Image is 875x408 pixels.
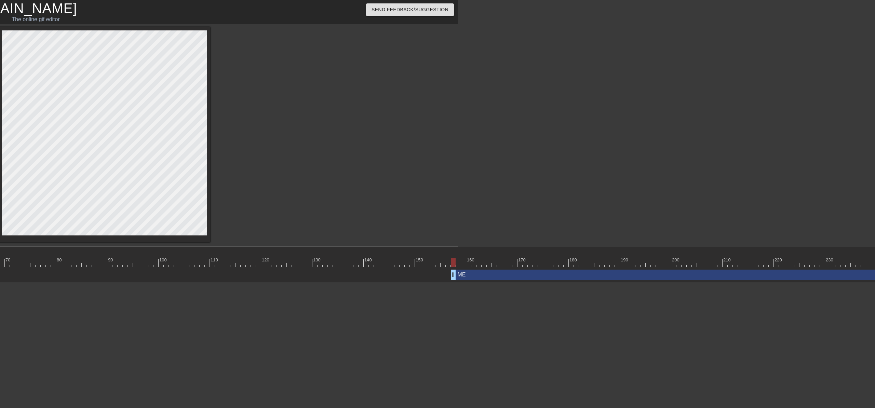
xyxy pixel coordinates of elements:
button: Send Feedback/Suggestion [366,3,454,16]
div: 110 [211,257,219,263]
div: 190 [621,257,629,263]
div: 170 [518,257,527,263]
div: 210 [723,257,732,263]
div: 80 [57,257,63,263]
div: 200 [672,257,681,263]
span: Send Feedback/Suggestion [372,5,448,14]
div: 160 [467,257,475,263]
div: 220 [775,257,783,263]
div: 140 [364,257,373,263]
div: 70 [5,257,12,263]
div: 120 [262,257,270,263]
div: 180 [569,257,578,263]
div: 150 [416,257,424,263]
div: 230 [826,257,834,263]
div: 100 [159,257,168,263]
div: 130 [313,257,322,263]
div: 90 [108,257,114,263]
